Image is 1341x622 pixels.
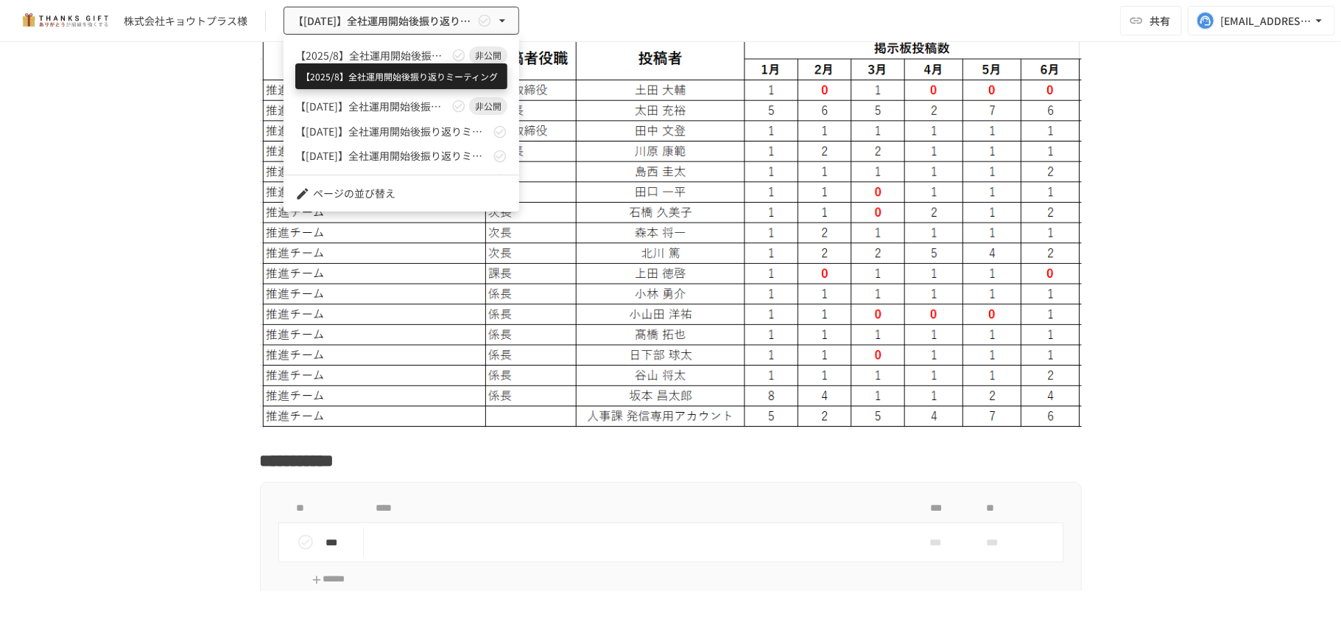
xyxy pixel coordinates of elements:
[295,148,490,164] span: 【[DATE]】全社運用開始後振り返りミーティング
[284,181,519,206] li: ページの並び替え
[469,99,507,113] span: 非公開
[295,172,490,188] span: 【[DATE]】全社運用開始後振り返りミーティング
[295,73,490,88] span: 【[DATE]】全社運用開始後振り返りミーティング
[295,124,490,139] span: 【[DATE]】全社運用開始後振り返りミーティング
[469,49,507,62] span: 非公開
[295,99,448,114] span: 【[DATE]】全社運用開始後振り返りミーティング
[295,48,448,63] span: 【2025/8】全社運用開始後振り返りミーティング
